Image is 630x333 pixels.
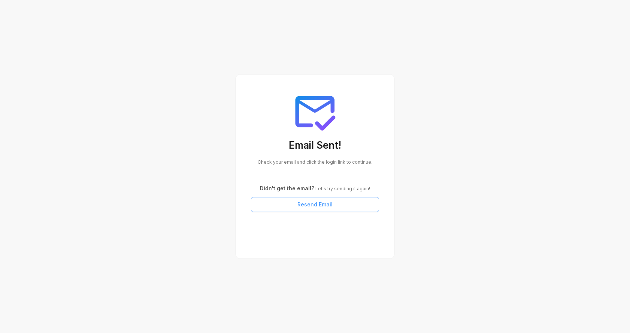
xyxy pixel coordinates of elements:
span: Resend Email [297,200,333,209]
span: Check your email and click the login link to continue. [258,159,372,165]
button: Resend Email [251,197,379,212]
span: Let's try sending it again! [314,186,370,191]
h3: Email Sent! [251,139,379,153]
span: Didn't get the email? [260,185,314,191]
